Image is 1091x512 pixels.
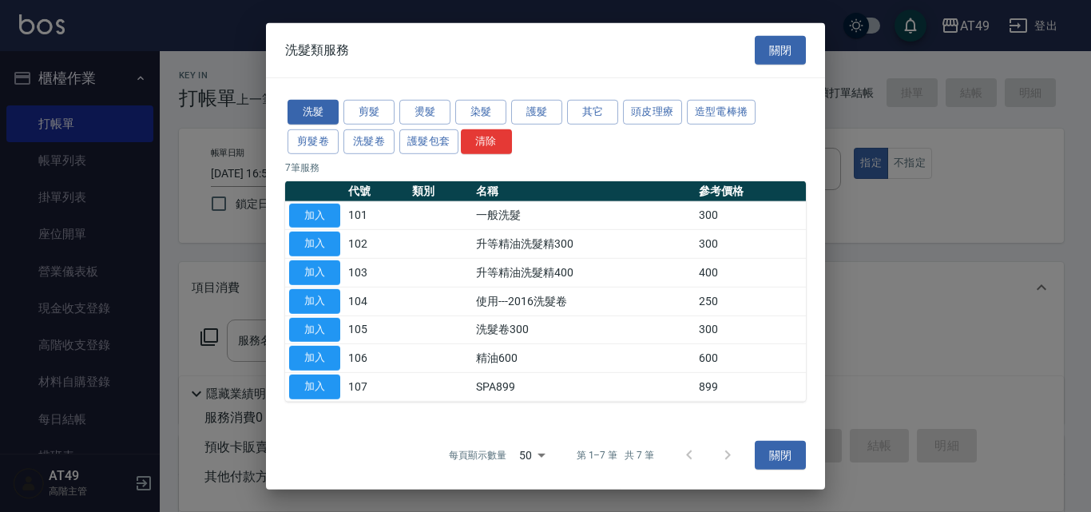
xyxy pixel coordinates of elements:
button: 加入 [289,289,340,314]
td: 精油600 [472,344,694,373]
div: 50 [513,434,551,477]
button: 加入 [289,317,340,342]
td: 103 [344,258,408,287]
td: 102 [344,230,408,259]
button: 關閉 [755,440,806,470]
button: 洗髮 [288,100,339,125]
td: 105 [344,316,408,344]
button: 頭皮理療 [623,100,682,125]
button: 其它 [567,100,618,125]
td: 400 [695,258,806,287]
button: 清除 [461,129,512,154]
button: 剪髮卷 [288,129,339,154]
button: 關閉 [755,35,806,65]
button: 加入 [289,232,340,256]
td: 101 [344,201,408,230]
button: 染髮 [455,100,506,125]
td: 300 [695,316,806,344]
td: 250 [695,287,806,316]
th: 代號 [344,181,408,201]
td: 使用---2016洗髮卷 [472,287,694,316]
td: 107 [344,372,408,401]
button: 造型電棒捲 [687,100,756,125]
button: 護髮 [511,100,562,125]
td: 一般洗髮 [472,201,694,230]
button: 加入 [289,375,340,399]
td: 600 [695,344,806,373]
td: 洗髮卷300 [472,316,694,344]
td: 104 [344,287,408,316]
button: 燙髮 [399,100,450,125]
th: 類別 [408,181,472,201]
p: 7 筆服務 [285,160,806,174]
button: 洗髮卷 [343,129,395,154]
p: 第 1–7 筆 共 7 筆 [577,448,654,462]
button: 護髮包套 [399,129,458,154]
td: SPA899 [472,372,694,401]
button: 剪髮 [343,100,395,125]
button: 加入 [289,346,340,371]
p: 每頁顯示數量 [449,448,506,462]
span: 洗髮類服務 [285,42,349,58]
td: 升等精油洗髮精400 [472,258,694,287]
td: 300 [695,201,806,230]
button: 加入 [289,260,340,285]
td: 106 [344,344,408,373]
td: 300 [695,230,806,259]
td: 升等精油洗髮精300 [472,230,694,259]
th: 參考價格 [695,181,806,201]
button: 加入 [289,203,340,228]
td: 899 [695,372,806,401]
th: 名稱 [472,181,694,201]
